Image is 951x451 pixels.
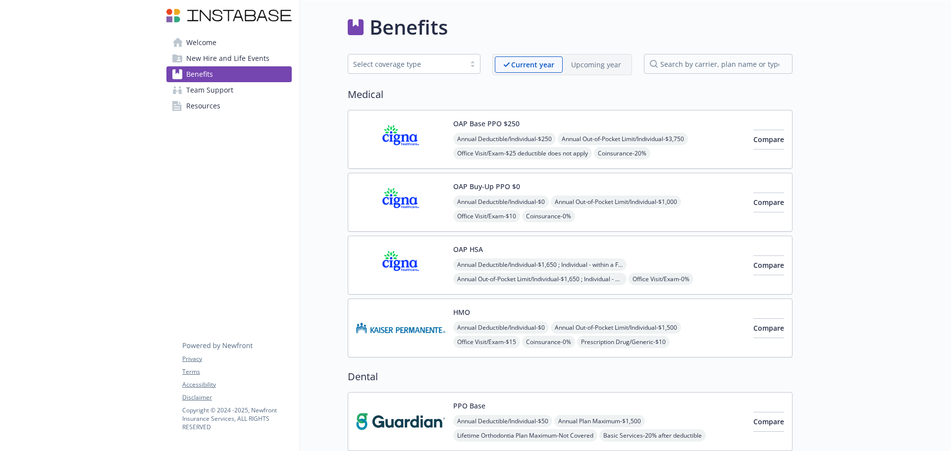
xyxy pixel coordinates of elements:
[753,255,784,275] button: Compare
[511,59,554,70] p: Current year
[753,130,784,150] button: Compare
[453,401,485,411] button: PPO Base
[186,82,233,98] span: Team Support
[182,406,291,431] p: Copyright © 2024 - 2025 , Newfront Insurance Services, ALL RIGHTS RESERVED
[453,273,627,285] span: Annual Out-of-Pocket Limit/Individual - $1,650 ; Individual - within a Family: $3,300
[186,66,213,82] span: Benefits
[753,193,784,212] button: Compare
[453,181,520,192] button: OAP Buy-Up PPO $0
[453,118,520,129] button: OAP Base PPO $250
[753,198,784,207] span: Compare
[453,258,627,271] span: Annual Deductible/Individual - $1,650 ; Individual - within a Family: $3,300
[558,133,688,145] span: Annual Out-of-Pocket Limit/Individual - $3,750
[629,273,693,285] span: Office Visit/Exam - 0%
[753,135,784,144] span: Compare
[186,35,216,50] span: Welcome
[554,415,645,427] span: Annual Plan Maximum - $1,500
[453,133,556,145] span: Annual Deductible/Individual - $250
[356,181,445,223] img: CIGNA carrier logo
[182,393,291,402] a: Disclaimer
[182,367,291,376] a: Terms
[166,82,292,98] a: Team Support
[753,412,784,432] button: Compare
[370,12,448,42] h1: Benefits
[356,244,445,286] img: CIGNA carrier logo
[577,336,670,348] span: Prescription Drug/Generic - $10
[551,321,681,334] span: Annual Out-of-Pocket Limit/Individual - $1,500
[753,417,784,426] span: Compare
[753,318,784,338] button: Compare
[453,244,483,254] button: OAP HSA
[453,336,520,348] span: Office Visit/Exam - $15
[453,196,549,208] span: Annual Deductible/Individual - $0
[571,59,621,70] p: Upcoming year
[453,429,597,442] span: Lifetime Orthodontia Plan Maximum - Not Covered
[453,307,470,317] button: HMO
[166,66,292,82] a: Benefits
[166,35,292,50] a: Welcome
[594,147,650,159] span: Coinsurance - 20%
[166,50,292,66] a: New Hire and Life Events
[753,323,784,333] span: Compare
[453,321,549,334] span: Annual Deductible/Individual - $0
[551,196,681,208] span: Annual Out-of-Pocket Limit/Individual - $1,000
[599,429,706,442] span: Basic Services - 20% after deductible
[453,147,592,159] span: Office Visit/Exam - $25 deductible does not apply
[522,336,575,348] span: Coinsurance - 0%
[353,59,460,69] div: Select coverage type
[356,118,445,160] img: CIGNA carrier logo
[356,401,445,443] img: Guardian carrier logo
[348,87,792,102] h2: Medical
[453,210,520,222] span: Office Visit/Exam - $10
[186,50,269,66] span: New Hire and Life Events
[166,98,292,114] a: Resources
[186,98,220,114] span: Resources
[644,54,792,74] input: search by carrier, plan name or type
[348,369,792,384] h2: Dental
[522,210,575,222] span: Coinsurance - 0%
[453,415,552,427] span: Annual Deductible/Individual - $50
[182,380,291,389] a: Accessibility
[182,354,291,363] a: Privacy
[356,307,445,349] img: Kaiser Permanente Insurance Company carrier logo
[753,260,784,270] span: Compare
